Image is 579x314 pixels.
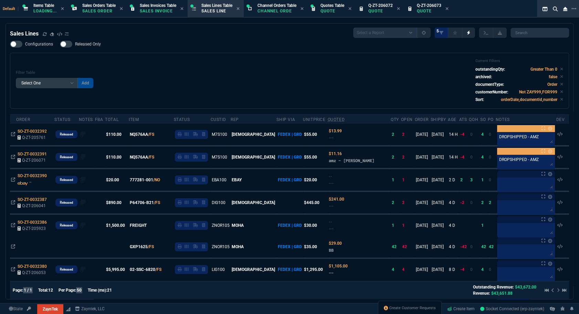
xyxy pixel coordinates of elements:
div: Notes [496,117,510,122]
span: Channel Orders Table [257,3,296,8]
span: DIG100 [212,200,225,205]
div: Order [415,117,429,122]
nx-fornida-erp-notes: number [80,224,86,229]
td: 1 [391,169,401,191]
span: Q-ZT-206053 [22,270,46,275]
td: [DATE] [415,146,431,169]
code: Greater Than 0 [530,67,557,72]
div: Status [174,117,190,122]
td: 0 [488,280,496,302]
td: $815.00 [303,280,327,302]
span: FEDEX | GRD [278,223,302,228]
td: [DATE] [415,280,431,302]
td: 1 [391,214,401,236]
nx-icon: Open New Tab [571,6,576,12]
span: Sales Invoices Table [140,3,176,8]
p: Sales Order [82,8,116,14]
td: 1 [401,214,415,236]
div: QOH [469,117,478,122]
td: 2 [391,191,401,214]
p: Released [60,223,73,228]
div: Order [16,117,30,122]
td: 0 [488,169,496,191]
span: Configurations [25,41,53,47]
abbr: Quoted Cost and Sourcing Notes [328,117,345,122]
td: $30.00 [303,214,327,236]
td: 2 D [448,169,459,191]
td: 14 H [448,124,459,146]
td: 8 D [448,258,459,280]
span: FEDEX | GRD [278,244,302,249]
a: Global State [7,306,25,312]
span: ZNOR105 [212,244,230,249]
span: SO-ZT-0032380 [18,264,47,269]
h6: Current Filters [475,59,563,63]
span: Q-ZT-206072 [368,3,393,8]
h4: Sales Lines [10,30,39,38]
div: SO [480,117,486,122]
td: $55.00 [303,124,327,146]
span: Items Table [33,3,54,8]
span: Quoted Cost [329,129,342,133]
td: 0 [469,258,480,280]
td: [DATE] [431,191,448,214]
span: Socket Connected (erp-zayntek) [480,306,544,311]
span: -2 [460,200,464,205]
td: [DATE] [415,258,431,280]
td: 4 D [448,236,459,258]
span: 02-SSC-6820 [130,266,155,273]
span: Quoted Cost [329,151,342,156]
nx-icon: Close Tab [120,6,123,12]
nx-icon: Open In Opposite Panel [11,155,15,160]
td: [DATE] [431,146,448,169]
td: [DATE] [415,169,431,191]
code: orderDate,documentId,number [501,97,557,102]
span: 1 / 1 [23,287,33,293]
span: -- [329,203,334,209]
span: [DEMOGRAPHIC_DATA] [232,267,275,272]
span: Total: [38,288,48,293]
p: Released [60,154,73,160]
nx-icon: Close Tab [301,6,304,12]
span: Default [3,7,18,11]
span: GXP1625 [130,244,148,250]
nx-icon: Close Tab [397,6,400,12]
div: CustID [211,117,226,122]
p: customerNumber: [475,89,508,95]
span: Quoted Cost [329,264,348,269]
p: Released [60,267,73,272]
td: 1 [480,280,488,302]
span: -4 [460,155,464,160]
span: Time (ms): [88,288,107,293]
td: 2 [488,191,496,214]
span: Sales Lines Table [201,3,232,8]
span: Page: [13,288,23,293]
td: 0 [469,146,480,169]
td: 8 D [448,280,459,302]
td: 0 [469,191,480,214]
nx-icon: Close Tab [180,6,183,12]
code: Not ZAY999,FOR999 [519,90,557,94]
p: Quote [320,8,344,14]
span: [DEMOGRAPHIC_DATA] [232,132,275,137]
p: archived: [475,74,492,80]
nx-fornida-erp-notes: number [80,268,86,273]
nx-fornida-erp-notes: number [80,133,86,138]
span: NQ576AA [130,154,148,160]
span: -42 [460,244,467,249]
nx-icon: Close Tab [445,6,449,12]
span: -4 [460,132,464,137]
td: 2 [480,191,488,214]
td: 4 D [448,214,459,236]
div: Rep [231,117,239,122]
td: 2 [391,146,401,169]
nx-fornida-erp-notes: number [80,201,86,206]
td: $35.00 [303,236,327,258]
td: 14 H [448,146,459,169]
a: msbcCompanyName [73,306,107,312]
td: 2 [401,191,415,214]
p: Quote [368,8,393,14]
td: $20.00 [303,169,327,191]
span: ZNOR105 [212,223,230,228]
td: $55.00 [303,146,327,169]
